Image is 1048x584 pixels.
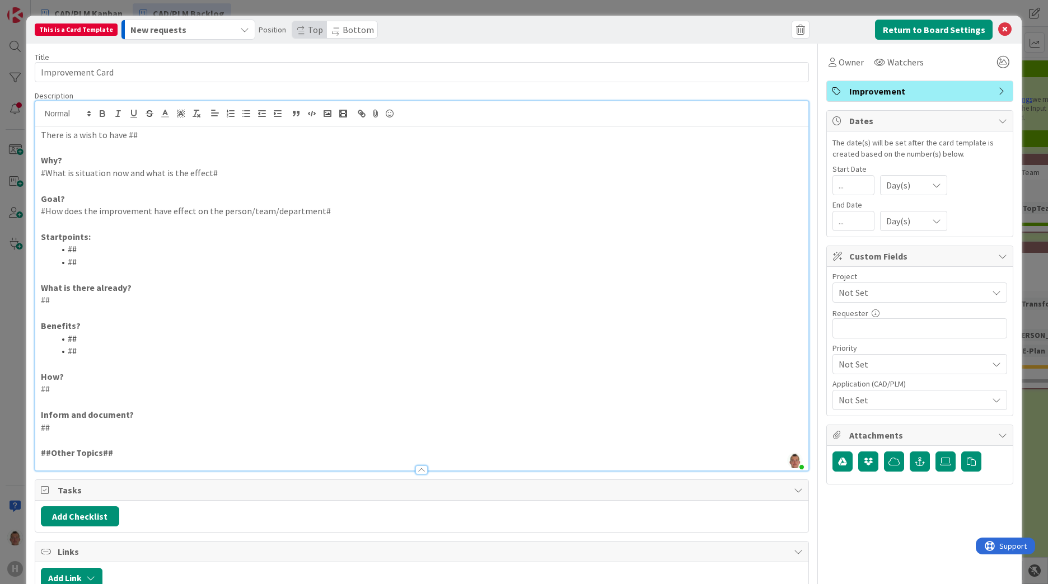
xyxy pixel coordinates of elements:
[886,177,922,193] span: Day(s)
[41,154,62,166] strong: Why?
[35,23,118,36] div: This is a Card Template
[343,24,374,35] span: Bottom
[41,282,132,293] strong: What is there already?
[832,211,874,231] input: ...
[886,213,922,229] span: Day(s)
[849,114,993,128] span: Dates
[839,55,864,69] span: Owner
[41,167,803,180] p: #What is situation now and what is the effect#
[832,380,1007,388] div: Application (CAD/PLM)
[121,20,255,40] button: New requests
[875,20,993,40] button: Return to Board Settings
[259,25,286,34] span: Position
[41,205,803,218] p: #How does the improvement have effect on the person/team/department#
[832,201,862,209] span: End Date
[787,453,803,468] img: X8mj6hJYAujqEDlu7QlL9MAggqSR54HW.jpg
[35,91,73,101] span: Description
[41,294,803,307] p: ##
[130,22,186,37] span: New requests
[832,175,874,195] input: ...
[41,447,113,458] strong: ##Other Topics##
[35,52,49,62] label: Title
[41,193,65,204] strong: Goal?
[41,506,119,526] button: Add Checklist
[54,332,803,345] li: ##
[832,137,1007,159] div: The date(s) will be set after the card template is created based on the number(s) below.
[58,545,788,558] span: Links
[41,383,803,395] p: ##
[839,393,988,407] span: Not Set
[887,55,924,69] span: Watchers
[54,243,803,256] li: ##
[41,129,803,142] p: There is a wish to have ##
[41,421,803,434] p: ##
[35,62,809,82] input: type card name here...
[849,428,993,442] span: Attachments
[24,2,51,15] span: Support
[308,24,323,35] span: Top
[832,272,1007,280] div: Project
[839,356,982,372] span: Not Set
[41,320,81,331] strong: Benefits?
[41,371,64,382] strong: How?
[849,249,993,263] span: Custom Fields
[849,84,993,98] span: Improvement
[832,308,868,318] label: Requester
[54,256,803,269] li: ##
[41,409,134,420] strong: Inform and document?
[839,285,982,300] span: Not Set
[54,345,803,357] li: ##
[832,344,1007,352] div: Priority
[41,231,91,242] strong: Startpoints:
[832,165,867,173] span: Start Date
[58,483,788,497] span: Tasks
